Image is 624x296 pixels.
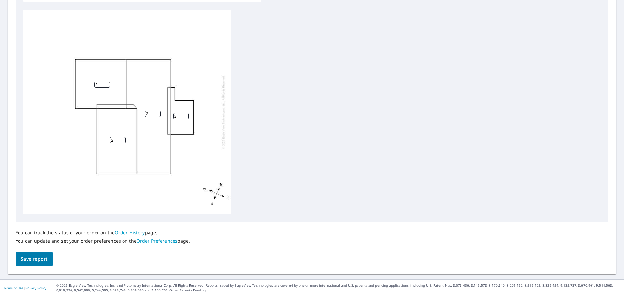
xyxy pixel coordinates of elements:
button: Save report [16,252,53,266]
span: Save report [21,255,47,263]
p: You can track the status of your order on the page. [16,230,190,236]
p: You can update and set your order preferences on the page. [16,238,190,244]
p: © 2025 Eagle View Technologies, Inc. and Pictometry International Corp. All Rights Reserved. Repo... [56,283,621,293]
a: Terms of Use [3,286,23,290]
p: | [3,286,46,290]
a: Order Preferences [136,238,177,244]
a: Privacy Policy [25,286,46,290]
a: Order History [115,229,145,236]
